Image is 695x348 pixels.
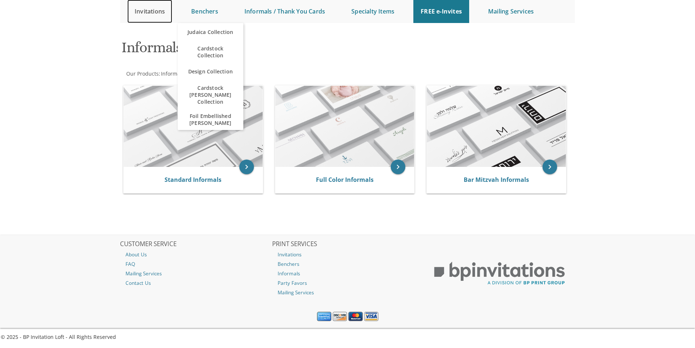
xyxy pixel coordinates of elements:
img: Standard Informals [124,86,263,167]
a: FAQ [120,259,271,269]
a: Invitations [272,250,423,259]
a: keyboard_arrow_right [543,160,557,174]
a: Party Favors [272,278,423,288]
h2: PRINT SERVICES [272,241,423,248]
a: keyboard_arrow_right [239,160,254,174]
a: Mailing Services [272,288,423,297]
a: Informals [160,70,184,77]
h2: CUSTOMER SERVICE [120,241,271,248]
a: Our Products [126,70,159,77]
a: Cardstock Collection [178,41,243,62]
a: Design Collection [178,62,243,81]
a: Bar Mitzvah Informals [464,176,529,184]
div: : [120,70,348,77]
img: Bar Mitzvah Informals [427,86,566,167]
a: keyboard_arrow_right [391,160,405,174]
img: MasterCard [348,312,363,321]
a: Mailing Services [120,269,271,278]
a: About Us [120,250,271,259]
a: Standard Informals [165,176,221,184]
img: American Express [317,312,331,321]
h1: Informals [121,39,419,61]
a: Foil Embellished [PERSON_NAME] [178,109,243,130]
a: Judaica Collection [178,23,243,41]
img: Visa [364,312,378,321]
a: Benchers [272,259,423,269]
img: Discover [333,312,347,321]
span: Cardstock Collection [185,41,236,62]
img: BP Print Group [424,255,575,292]
span: Foil Embellished [PERSON_NAME] [185,109,236,130]
span: Informals [161,70,184,77]
a: Full Color Informals [316,176,374,184]
a: Cardstock [PERSON_NAME] Collection [178,81,243,109]
img: Full Color Informals [275,86,414,167]
span: Cardstock [PERSON_NAME] Collection [185,81,236,109]
a: Informals [272,269,423,278]
a: Contact Us [120,278,271,288]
